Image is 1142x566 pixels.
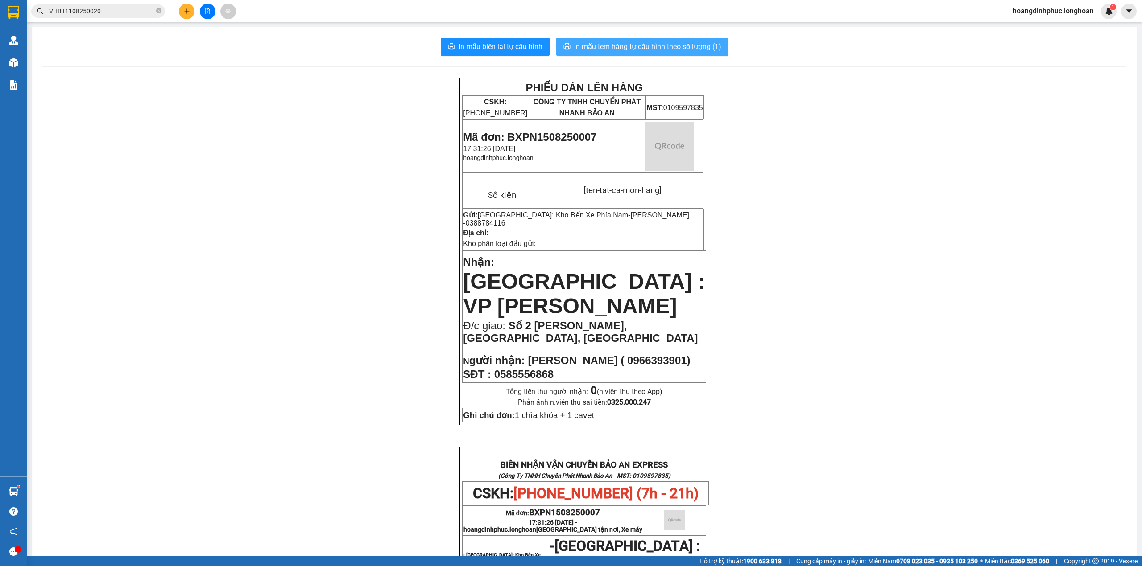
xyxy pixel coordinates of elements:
[156,8,161,13] span: close-circle
[525,82,643,94] strong: PHIẾU DÁN LÊN HÀNG
[225,8,231,14] span: aim
[9,58,18,67] img: warehouse-icon
[980,559,983,563] span: ⚪️
[204,8,211,14] span: file-add
[463,145,515,152] span: 17:31:26 [DATE]
[463,211,689,227] span: -
[463,357,525,366] strong: N
[466,219,505,227] span: 0388784116
[985,556,1049,566] span: Miền Bắc
[1105,7,1113,15] img: icon-new-feature
[463,131,596,143] span: Mã đơn: BXPN1508250007
[9,80,18,90] img: solution-icon
[37,8,43,14] span: search
[1056,556,1057,566] span: |
[184,8,190,14] span: plus
[478,211,629,219] span: [GEOGRAPHIC_DATA]: Kho Bến Xe Phía Nam
[463,320,698,344] span: Số 2 [PERSON_NAME], [GEOGRAPHIC_DATA], [GEOGRAPHIC_DATA]
[463,154,533,161] span: hoangdinhphuc.longhoan
[9,487,18,496] img: warehouse-icon
[463,211,689,227] span: [PERSON_NAME] -
[563,43,571,51] span: printer
[463,229,488,237] strong: Địa chỉ:
[441,38,550,56] button: printerIn mẫu biên lai tự cấu hình
[463,526,642,533] span: hoangdinhphuc.longhoan
[17,13,184,23] strong: BIÊN NHẬN VẬN CHUYỂN BẢO AN EXPRESS
[529,508,600,517] span: BXPN1508250007
[9,36,18,45] img: warehouse-icon
[518,398,651,406] span: Phản ánh n.viên thu sai tiền:
[556,38,728,56] button: printerIn mẫu tem hàng tự cấu hình theo số lượng (1)
[498,472,670,479] strong: (Công Ty TNHH Chuyển Phát Nhanh Bảo An - MST: 0109597835)
[1005,5,1101,16] span: hoangdinhphuc.longhoan
[699,556,782,566] span: Hỗ trợ kỹ thuật:
[463,240,536,247] span: Kho phân loại đầu gửi:
[607,398,651,406] strong: 0325.000.247
[448,43,455,51] span: printer
[1092,558,1099,564] span: copyright
[550,537,554,554] span: -
[1011,558,1049,565] strong: 0369 525 060
[49,6,154,16] input: Tìm tên, số ĐT hoặc mã đơn
[796,556,866,566] span: Cung cấp máy in - giấy in:
[896,558,978,565] strong: 0708 023 035 - 0935 103 250
[591,384,597,397] strong: 0
[1121,4,1137,19] button: caret-down
[574,41,721,52] span: In mẫu tem hàng tự cấu hình theo số lượng (1)
[220,4,236,19] button: aim
[459,41,542,52] span: In mẫu biên lai tự cấu hình
[1111,4,1114,10] span: 1
[463,98,527,117] span: [PHONE_NUMBER]
[463,368,491,380] strong: SĐT :
[583,185,662,195] span: [ten-tat-ca-mon-hang]
[868,556,978,566] span: Miền Nam
[9,527,18,536] span: notification
[646,104,703,111] span: 0109597835
[4,35,198,69] span: CSKH:
[463,256,494,268] span: Nhận:
[14,25,186,32] strong: (Công Ty TNHH Chuyển Phát Nhanh Bảo An - MST: 0109597835)
[501,460,668,470] strong: BIÊN NHẬN VẬN CHUYỂN BẢO AN EXPRESS
[463,270,705,318] span: [GEOGRAPHIC_DATA] : VP [PERSON_NAME]
[506,387,662,396] span: Tổng tiền thu người nhận:
[9,507,18,516] span: question-circle
[8,6,19,19] img: logo-vxr
[9,547,18,556] span: message
[463,410,594,420] span: 1 chìa khóa + 1 cavet
[528,354,690,366] span: [PERSON_NAME] ( 0966393901)
[463,552,541,565] span: - [GEOGRAPHIC_DATA]: Kho Bến Xe Phía Nam-
[743,558,782,565] strong: 1900 633 818
[484,98,507,106] strong: CSKH:
[45,35,198,69] span: [PHONE_NUMBER] (7h - 21h)
[463,519,642,533] span: 17:31:26 [DATE] -
[513,485,699,502] span: [PHONE_NUMBER] (7h - 21h)
[463,320,508,332] span: Đ/c giao:
[664,510,685,530] img: qr-code
[463,211,477,219] strong: Gửi:
[463,410,515,420] strong: Ghi chú đơn:
[506,509,600,517] span: Mã đơn:
[473,485,699,502] span: CSKH:
[788,556,790,566] span: |
[533,98,641,117] span: CÔNG TY TNHH CHUYỂN PHÁT NHANH BẢO AN
[536,526,642,533] span: [GEOGRAPHIC_DATA] tận nơi, Xe máy
[591,387,662,396] span: (n.viên thu theo App)
[17,485,20,488] sup: 1
[200,4,215,19] button: file-add
[1125,7,1133,15] span: caret-down
[646,104,663,111] strong: MST:
[469,354,525,366] span: gười nhận:
[156,7,161,16] span: close-circle
[1110,4,1116,10] sup: 1
[179,4,194,19] button: plus
[494,368,554,380] span: 0585556868
[488,190,516,200] span: Số kiện
[645,122,694,171] img: qr-code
